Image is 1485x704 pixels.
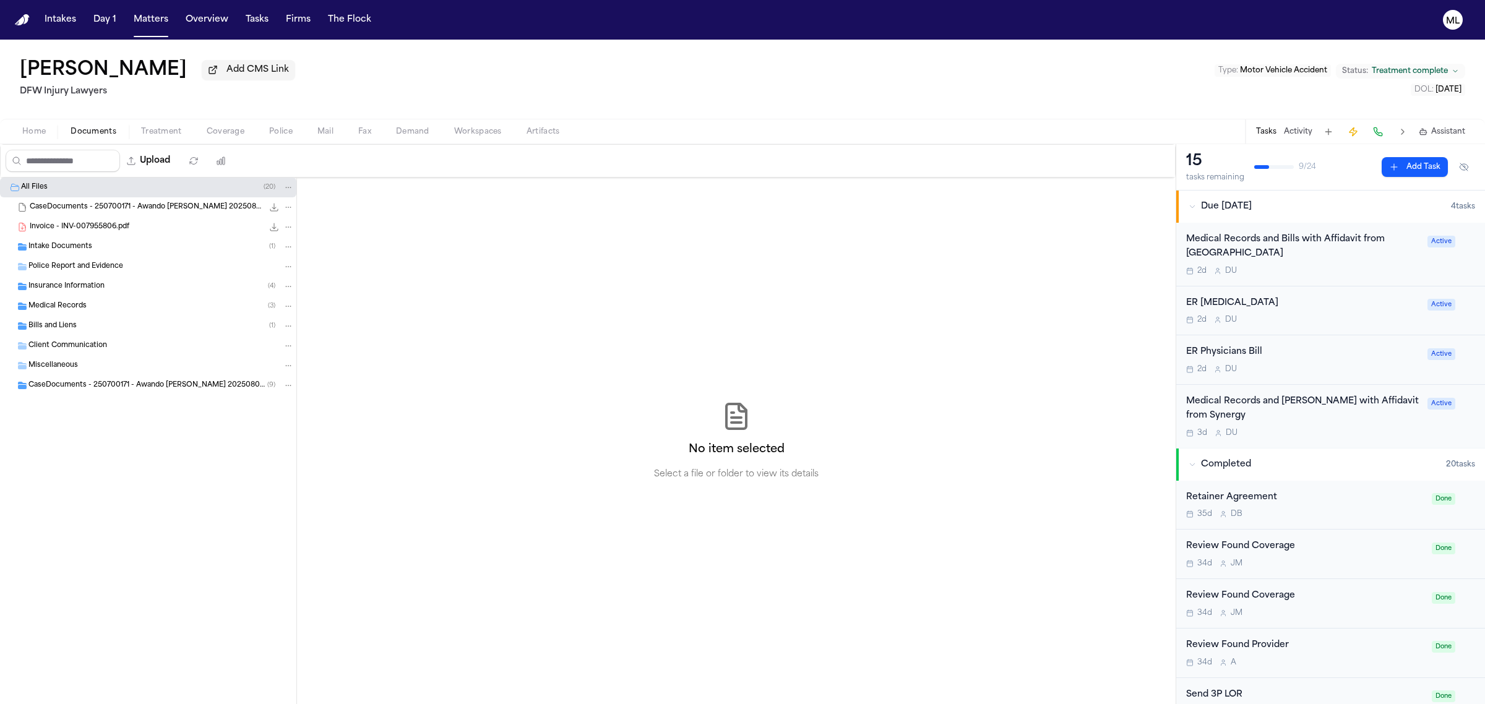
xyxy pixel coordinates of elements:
button: Overview [181,9,233,31]
button: Create Immediate Task [1345,123,1362,140]
span: Done [1432,641,1455,653]
span: 34d [1197,608,1212,618]
button: Day 1 [88,9,121,31]
span: All Files [21,182,48,193]
span: Documents [71,127,116,137]
div: ER [MEDICAL_DATA] [1186,296,1420,311]
span: Active [1427,299,1455,311]
img: Finch Logo [15,14,30,26]
span: Active [1427,236,1455,247]
span: Type : [1218,67,1238,74]
span: CaseDocuments - 250700171 - Awando [PERSON_NAME] 20250806200929 (unzipped) [28,380,267,391]
button: Hide completed tasks (⌘⇧H) [1453,157,1475,177]
span: 20 task s [1446,460,1475,470]
div: Open task: ER Physicians Bill [1176,335,1485,385]
div: Open task: Review Found Coverage [1176,530,1485,579]
div: Open task: ER Radiology [1176,286,1485,336]
span: Bills and Liens [28,321,77,332]
span: 4 task s [1451,202,1475,212]
span: Demand [396,127,429,137]
span: D U [1225,266,1237,276]
div: tasks remaining [1186,173,1244,182]
div: Send 3P LOR [1186,688,1424,702]
span: D U [1225,315,1237,325]
button: Change status from Treatment complete [1336,64,1465,79]
button: Completed20tasks [1176,449,1485,481]
span: 2d [1197,266,1207,276]
div: Review Found Coverage [1186,539,1424,554]
span: J M [1231,559,1242,569]
span: ( 1 ) [269,243,275,250]
span: Client Communication [28,341,107,351]
span: ( 20 ) [264,184,275,191]
span: ( 3 ) [268,303,275,309]
span: Workspaces [454,127,502,137]
span: D U [1225,364,1237,374]
button: Upload [120,150,178,172]
span: Done [1432,592,1455,604]
span: Treatment [141,127,182,137]
button: Firms [281,9,316,31]
span: Completed [1201,458,1251,471]
span: 35d [1197,509,1212,519]
span: [DATE] [1435,86,1461,93]
p: Select a file or folder to view its details [654,468,819,481]
button: Edit DOL: 2025-07-10 [1411,84,1465,96]
button: Tasks [1256,127,1276,137]
span: 2d [1197,364,1207,374]
span: Done [1432,493,1455,505]
div: Open task: Medical Records and Bills with Affidavit from Synergy [1176,385,1485,448]
span: Status: [1342,66,1368,76]
a: Home [15,14,30,26]
button: Add CMS Link [202,60,295,80]
button: Activity [1284,127,1312,137]
div: Review Found Coverage [1186,589,1424,603]
div: Medical Records and Bills with Affidavit from [GEOGRAPHIC_DATA] [1186,233,1420,261]
span: A [1231,658,1236,668]
span: ( 9 ) [267,382,275,388]
span: Mail [317,127,334,137]
span: 2d [1197,315,1207,325]
button: Tasks [241,9,273,31]
div: ER Physicians Bill [1186,345,1420,359]
button: Assistant [1419,127,1465,137]
span: Done [1432,690,1455,702]
span: Assistant [1431,127,1465,137]
h1: [PERSON_NAME] [20,59,187,82]
button: Make a Call [1369,123,1387,140]
button: Intakes [40,9,81,31]
input: Search files [6,150,120,172]
span: Miscellaneous [28,361,78,371]
button: Edit matter name [20,59,187,82]
button: The Flock [323,9,376,31]
span: ( 1 ) [269,322,275,329]
span: Police [269,127,293,137]
text: ML [1446,17,1460,25]
span: Intake Documents [28,242,92,252]
h2: No item selected [689,441,785,458]
button: Download CaseDocuments - 250700171 - Awando v. Menesee 20250806200929.zip [268,201,280,213]
div: Retainer Agreement [1186,491,1424,505]
h2: DFW Injury Lawyers [20,84,295,99]
span: Coverage [207,127,244,137]
span: Motor Vehicle Accident [1240,67,1327,74]
button: Due [DATE]4tasks [1176,191,1485,223]
div: Open task: Review Found Coverage [1176,579,1485,629]
div: 15 [1186,152,1244,171]
button: Add Task [1320,123,1337,140]
span: ( 4 ) [268,283,275,290]
span: Add CMS Link [226,64,289,76]
span: Insurance Information [28,281,105,292]
button: Edit Type: Motor Vehicle Accident [1215,64,1331,77]
span: 34d [1197,559,1212,569]
span: Police Report and Evidence [28,262,123,272]
div: Open task: Retainer Agreement [1176,481,1485,530]
button: Matters [129,9,173,31]
span: D U [1226,428,1237,438]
